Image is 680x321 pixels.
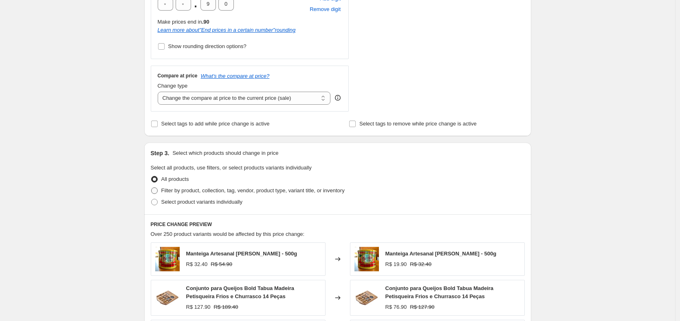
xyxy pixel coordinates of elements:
h2: Step 3. [151,149,169,157]
div: R$ 19.90 [385,260,407,268]
button: Remove placeholder [308,4,342,15]
span: Remove digit [310,5,341,13]
span: Select all products, use filters, or select products variants individually [151,165,312,171]
b: .90 [202,19,209,25]
span: Make prices end in [158,19,209,25]
span: All products [161,176,189,182]
strike: R$ 54.90 [211,260,232,268]
span: Select tags to add while price change is active [161,121,270,127]
span: Manteiga Artesanal [PERSON_NAME] - 500g [385,251,497,257]
span: Select product variants individually [161,199,242,205]
h3: Compare at price [158,73,198,79]
span: Conjunto para Queijos Bold Tabua Madeira Petisqueira Frios e Churrasco 14 Peças [385,285,494,299]
i: Learn more about " End prices in a certain number " rounding [158,27,296,33]
span: Change type [158,83,188,89]
span: Filter by product, collection, tag, vendor, product type, variant title, or inventory [161,187,345,193]
strike: R$ 127.90 [410,303,434,311]
img: manteiga_artesanal_patricia_307_1_f5bc2313a95fd3fdfa07c9d8120f9313_1_80x.jpg [354,247,379,271]
div: R$ 32.40 [186,260,208,268]
span: Select tags to remove while price change is active [359,121,477,127]
div: help [334,94,342,102]
img: manteiga_artesanal_patricia_307_1_f5bc2313a95fd3fdfa07c9d8120f9313_1_80x.jpg [155,247,180,271]
div: R$ 127.90 [186,303,211,311]
p: Select which products should change in price [172,149,278,157]
a: Learn more about"End prices in a certain number"rounding [158,27,296,33]
span: Show rounding direction options? [168,43,246,49]
strike: R$ 189.40 [214,303,238,311]
button: What's the compare at price? [201,73,270,79]
span: Conjunto para Queijos Bold Tabua Madeira Petisqueira Frios e Churrasco 14 Peças [186,285,295,299]
img: br-11134207-7r98o-m4nd3ca16b41ba_80x.jpg [354,286,379,310]
h6: PRICE CHANGE PREVIEW [151,221,525,228]
span: Over 250 product variants would be affected by this price change: [151,231,305,237]
strike: R$ 32.40 [410,260,431,268]
img: br-11134207-7r98o-m4nd3ca16b41ba_80x.jpg [155,286,180,310]
span: Manteiga Artesanal [PERSON_NAME] - 500g [186,251,297,257]
div: R$ 76.90 [385,303,407,311]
